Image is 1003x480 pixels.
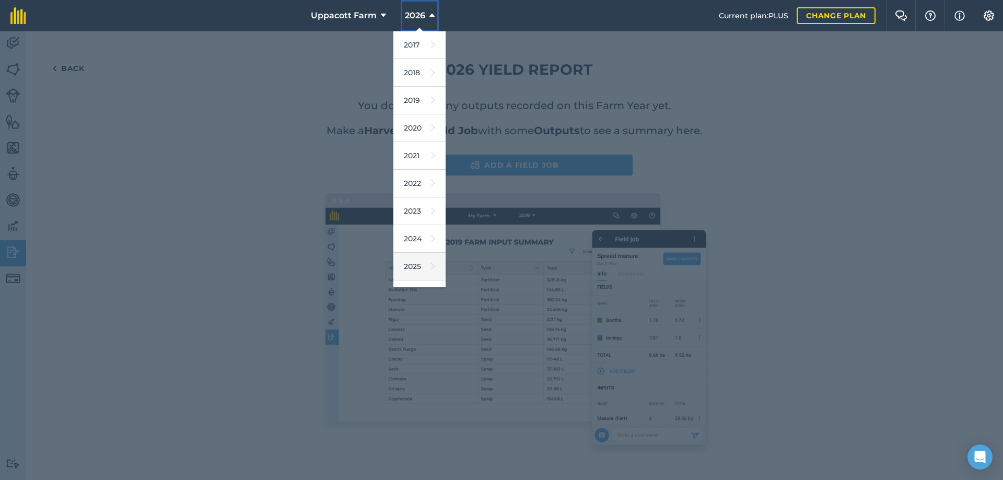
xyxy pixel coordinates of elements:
a: 2022 [393,170,446,197]
img: Two speech bubbles overlapping with the left bubble in the forefront [895,10,907,21]
a: 2021 [393,142,446,170]
img: svg+xml;base64,PHN2ZyB4bWxucz0iaHR0cDovL3d3dy53My5vcmcvMjAwMC9zdmciIHdpZHRoPSIxNyIgaGVpZ2h0PSIxNy... [954,9,965,22]
a: 2024 [393,225,446,253]
a: 2018 [393,59,446,87]
a: 2017 [393,31,446,59]
span: 2026 [405,9,425,22]
img: A question mark icon [924,10,937,21]
a: 2026 [393,280,446,308]
a: 2020 [393,114,446,142]
img: fieldmargin Logo [10,7,26,24]
img: A cog icon [983,10,995,21]
span: Current plan : PLUS [719,10,788,21]
a: 2023 [393,197,446,225]
a: 2025 [393,253,446,280]
span: Uppacott Farm [311,9,377,22]
div: Open Intercom Messenger [967,444,993,470]
a: 2019 [393,87,446,114]
a: Change plan [797,7,876,24]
